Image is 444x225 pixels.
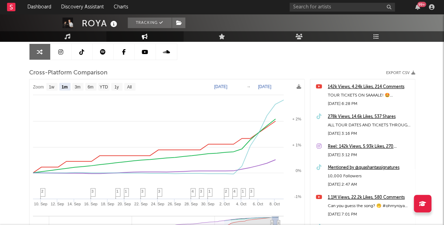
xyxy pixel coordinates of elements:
text: 10. Sep [34,202,47,206]
text: 24. Sep [151,202,164,206]
button: Export CSV [386,71,415,75]
span: 3 [92,189,94,193]
text: 22. Sep [134,202,147,206]
button: Tracking [128,18,172,28]
text: + 2% [292,117,301,121]
div: Can you guess the song? 🤭 #ohmyroya #lanadelrey #mashup #musicquiz #songwritersofinstagram [328,202,411,210]
text: 3m [74,85,80,90]
div: [DATE] 3:16 PM [328,130,411,138]
text: 1y [114,85,119,90]
text: -1% [294,194,301,199]
div: TOUR TICKETS ON SAAAALE! 🤩 #ohmyroya #ontour #livemusic [328,91,411,100]
text: 8. Oct [269,202,279,206]
a: 1.1M Views, 22.2k Likes, 580 Comments [328,193,411,202]
text: 18. Sep [101,202,114,206]
text: 6. Oct [252,202,263,206]
span: Cross-Platform Comparison [29,69,107,77]
text: Zoom [33,85,44,90]
text: 0% [296,168,301,173]
a: Reel: 142k Views, 5.93k Likes, 270 Comments [328,143,411,151]
span: 4 [192,189,194,193]
div: 10,000 Followers [328,172,411,180]
text: 16. Sep [84,202,97,206]
text: 2. Oct [219,202,229,206]
text: 28. Sep [184,202,198,206]
div: [DATE] 6:28 PM [328,100,411,108]
div: [DATE] 2:47 AM [328,180,411,189]
a: Mentioned by @quashantassignatures [328,164,411,172]
span: 4 [233,189,236,193]
span: 1 [125,189,127,193]
span: 3 [158,189,160,193]
a: 278k Views, 14.6k Likes, 537 Shares [328,113,411,121]
text: [DATE] [214,84,227,89]
a: 142k Views, 4.24k Likes, 214 Comments [328,83,411,91]
text: → [246,84,251,89]
span: 2 [225,189,227,193]
text: 14. Sep [67,202,81,206]
text: All [127,85,132,90]
div: 99 + [417,2,426,7]
div: [DATE] 3:12 PM [328,151,411,159]
span: 1 [208,189,211,193]
span: 3 [200,189,202,193]
div: ALL TOUR DATES AND TICKETS THROUGH LINK IN [GEOGRAPHIC_DATA] 🤩❤️‍🔥 Let's gooooo! #ohmyroya #songw... [328,121,411,130]
text: 4. Oct [236,202,246,206]
text: YTD [99,85,108,90]
span: 2 [41,189,44,193]
text: 26. Sep [167,202,181,206]
span: 1 [117,189,119,193]
text: + 1% [292,143,301,147]
text: 1w [49,85,54,90]
input: Search for artists [290,3,395,12]
text: 20. Sep [117,202,131,206]
text: 12. Sep [51,202,64,206]
span: 3 [250,189,252,193]
text: [DATE] [258,84,271,89]
div: [DATE] 7:01 PM [328,210,411,219]
div: ROYA [82,18,119,29]
text: 1m [61,85,67,90]
span: 3 [141,189,144,193]
button: 99+ [415,4,420,10]
text: 30. Sep [201,202,214,206]
span: 1 [242,189,244,193]
text: 6m [87,85,93,90]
